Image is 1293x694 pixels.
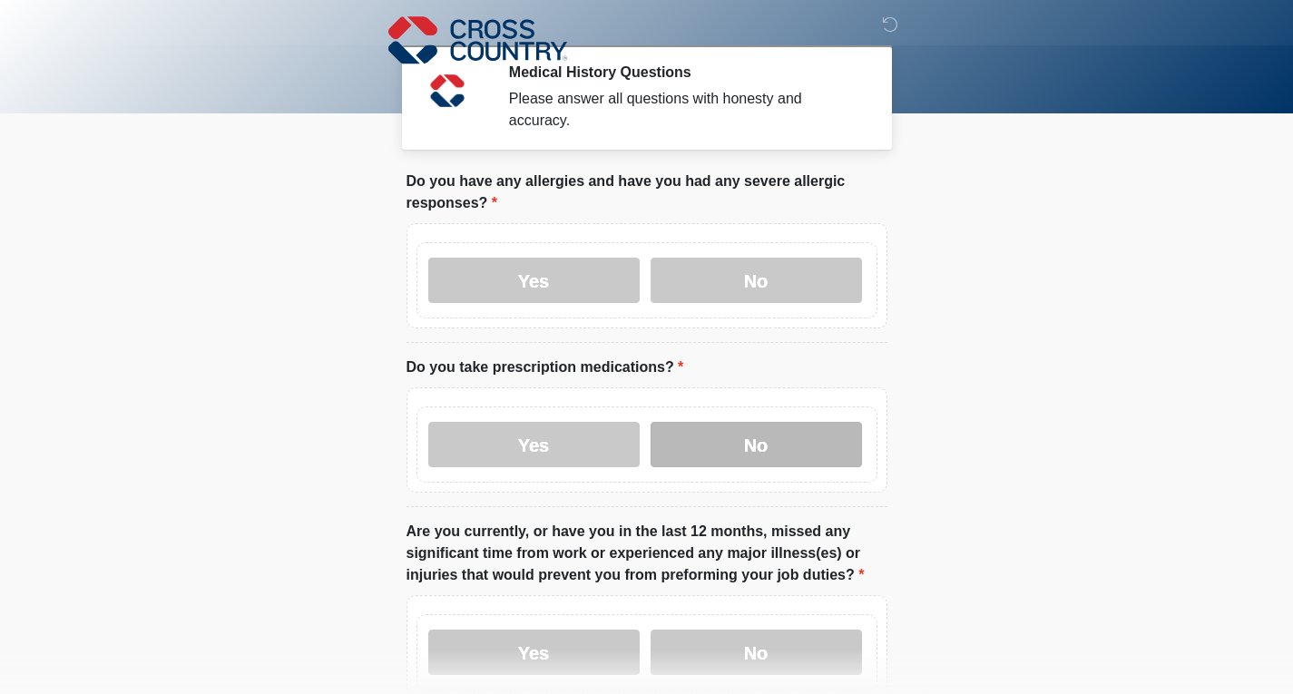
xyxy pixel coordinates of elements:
label: Yes [428,258,640,303]
label: Do you take prescription medications? [407,357,684,378]
label: Do you have any allergies and have you had any severe allergic responses? [407,171,887,214]
img: Agent Avatar [420,64,475,118]
label: Yes [428,630,640,675]
label: No [651,422,862,467]
label: No [651,630,862,675]
img: Cross Country Logo [388,14,568,66]
label: No [651,258,862,303]
div: Please answer all questions with honesty and accuracy. [509,88,860,132]
label: Are you currently, or have you in the last 12 months, missed any significant time from work or ex... [407,521,887,586]
label: Yes [428,422,640,467]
